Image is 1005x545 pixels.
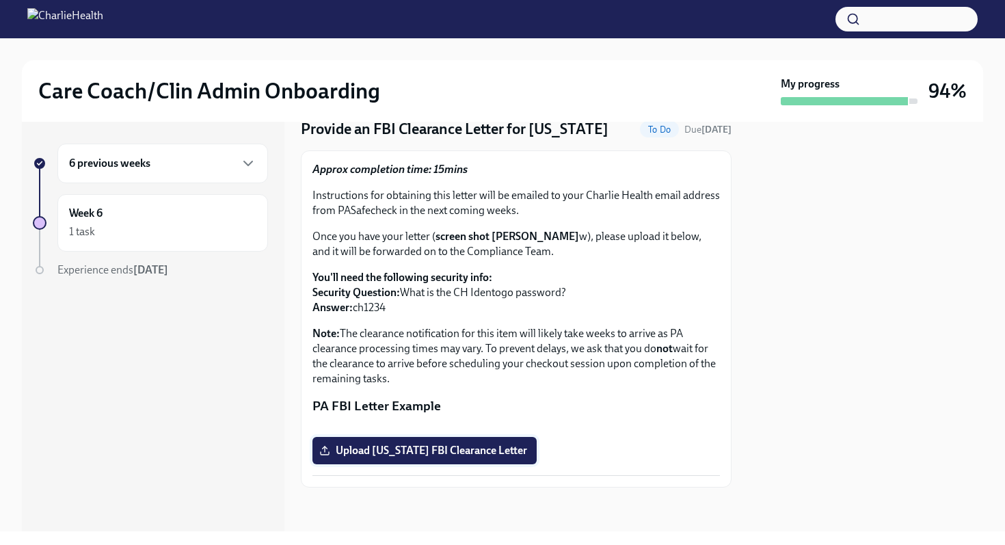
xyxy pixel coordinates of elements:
strong: Approx completion time: 15mins [312,163,468,176]
span: Due [684,124,732,135]
strong: [DATE] [133,263,168,276]
span: August 21st, 2025 10:00 [684,123,732,136]
strong: not [656,342,673,355]
img: CharlieHealth [27,8,103,30]
h2: Care Coach/Clin Admin Onboarding [38,77,380,105]
strong: You'll need the following security info: [312,271,492,284]
label: Upload [US_STATE] FBI Clearance Letter [312,437,537,464]
strong: Answer: [312,301,353,314]
h6: 6 previous weeks [69,156,150,171]
strong: screen shot [PERSON_NAME] [435,230,579,243]
a: Week 61 task [33,194,268,252]
h3: 94% [928,79,967,103]
strong: Note: [312,327,340,340]
span: Upload [US_STATE] FBI Clearance Letter [322,444,527,457]
h4: Provide an FBI Clearance Letter for [US_STATE] [301,119,608,139]
p: The clearance notification for this item will likely take weeks to arrive as PA clearance process... [312,326,720,386]
strong: My progress [781,77,840,92]
p: PA FBI Letter Example [312,397,720,415]
div: 6 previous weeks [57,144,268,183]
span: Experience ends [57,263,168,276]
p: What is the CH Identogo password? ch1234 [312,270,720,315]
strong: [DATE] [701,124,732,135]
p: Instructions for obtaining this letter will be emailed to your Charlie Health email address from ... [312,188,720,218]
strong: Security Question: [312,286,400,299]
p: Once you have your letter ( w), please upload it below, and it will be forwarded on to the Compli... [312,229,720,259]
h6: Week 6 [69,206,103,221]
span: To Do [640,124,679,135]
div: 1 task [69,224,95,239]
